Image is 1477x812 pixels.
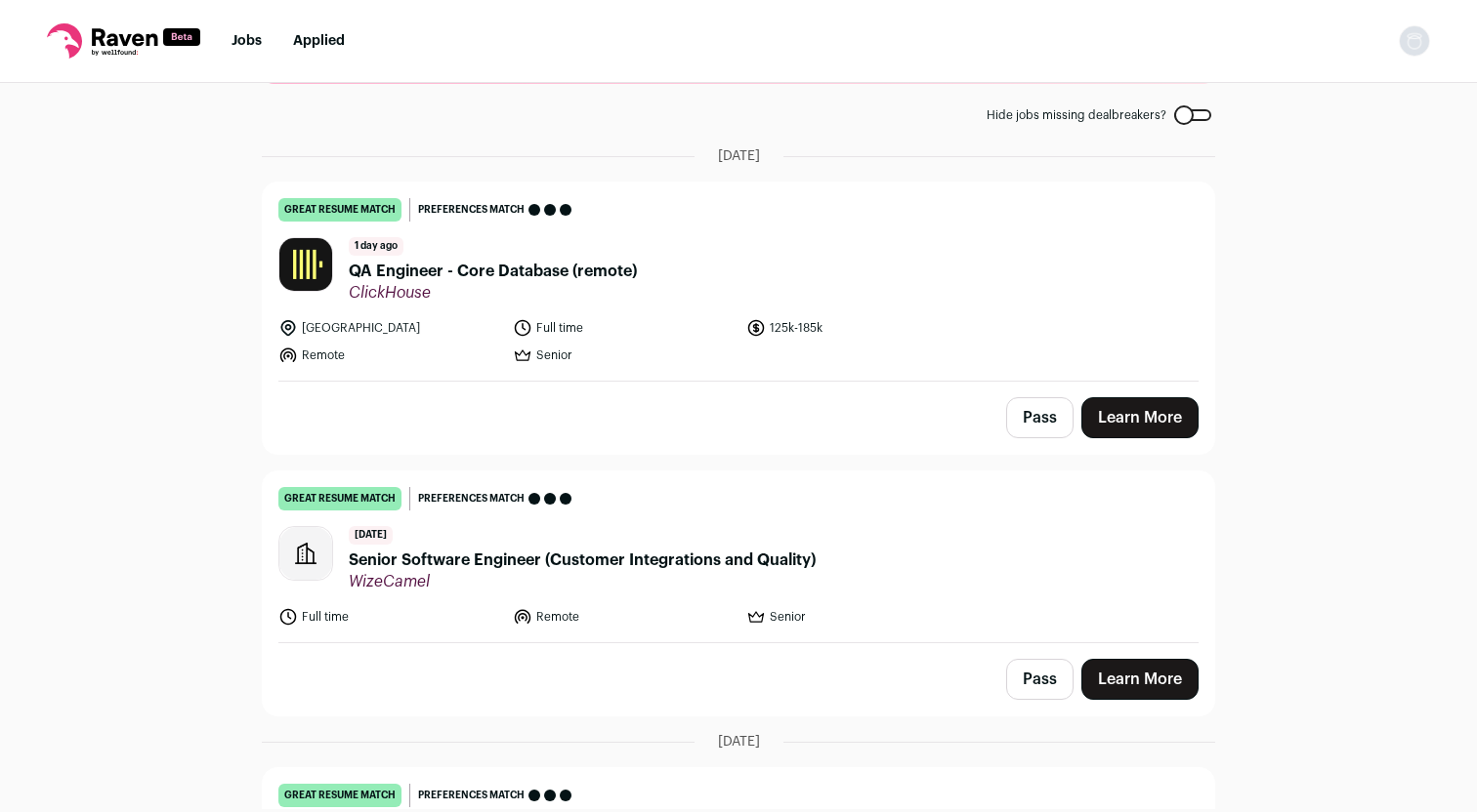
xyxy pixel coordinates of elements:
li: Remote [278,345,501,365]
a: Applied [293,34,345,48]
div: great resume match [278,198,401,222]
span: Preferences match [418,489,525,508]
li: [GEOGRAPHIC_DATA] [278,318,501,338]
span: Hide jobs missing dealbreakers? [987,107,1166,123]
a: Learn More [1081,397,1199,438]
span: ClickHouse [349,283,637,303]
span: QA Engineer - Core Database (remote) [349,260,637,283]
img: 8d606938de84fc7083011166f9b1c3a2427329cc5b6f0f2f5c199a7cba87a8a0.jpg [279,238,332,291]
img: company-logo-placeholder-414d4e2ec0e2ddebbe968bf319fdfe5acfe0c9b87f798d344e800bc9a89632a0.png [279,527,332,580]
span: [DATE] [718,732,760,751]
span: Senior Software Engineer (Customer Integrations and Quality) [349,548,816,572]
span: [DATE] [349,526,393,545]
li: Remote [513,607,736,627]
a: Learn More [1081,659,1199,700]
a: great resume match Preferences match [DATE] Senior Software Engineer (Customer Integrations and Q... [263,471,1214,642]
a: Jobs [232,34,262,48]
li: Full time [513,318,736,338]
span: Preferences match [418,200,525,220]
button: Open dropdown [1399,25,1430,57]
div: great resume match [278,784,401,807]
div: great resume match [278,487,401,510]
li: Senior [746,607,969,627]
li: Senior [513,345,736,365]
li: Full time [278,607,501,627]
span: 1 day ago [349,237,403,256]
span: [DATE] [718,146,760,166]
span: Preferences match [418,786,525,805]
img: nopic.png [1399,25,1430,57]
li: 125k-185k [746,318,969,338]
a: great resume match Preferences match 1 day ago QA Engineer - Core Database (remote) ClickHouse [G... [263,183,1214,381]
button: Pass [1006,397,1074,438]
button: Pass [1006,659,1074,700]
span: WizeCamel [349,572,816,591]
